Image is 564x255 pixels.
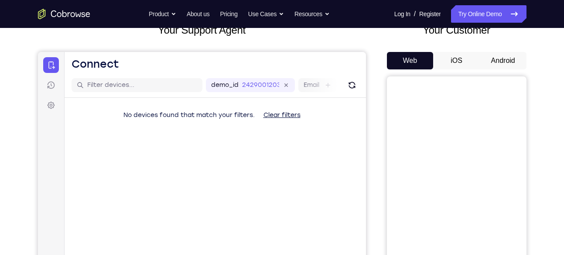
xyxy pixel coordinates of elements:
button: Use Cases [248,5,284,23]
a: About us [187,5,209,23]
button: iOS [433,52,480,69]
button: Product [149,5,176,23]
button: Resources [294,5,330,23]
a: Log In [394,5,410,23]
a: Pricing [220,5,237,23]
h2: Your Support Agent [38,22,366,38]
a: Try Online Demo [451,5,526,23]
button: Android [480,52,526,69]
h2: Your Customer [387,22,526,38]
button: Clear filters [219,55,270,72]
span: No devices found that match your filters. [85,59,217,67]
span: / [414,9,416,19]
button: Web [387,52,434,69]
a: Register [419,5,441,23]
a: Go to the home page [38,9,90,19]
